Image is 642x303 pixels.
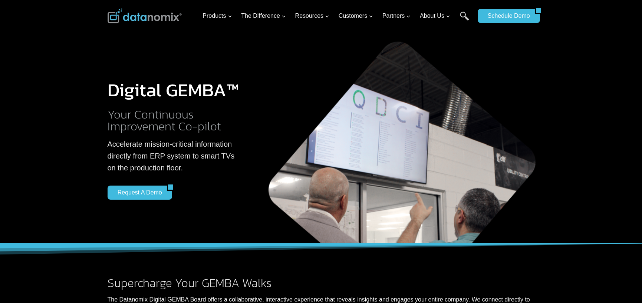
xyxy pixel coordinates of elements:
[108,186,167,200] a: Request a Demo
[108,277,535,289] h2: Supercharge Your GEMBA Walks
[420,11,450,21] span: About Us
[241,11,286,21] span: The Difference
[295,11,329,21] span: Resources
[108,9,182,23] img: Datanomix
[108,109,240,132] h2: Your Continuous Improvement Co-pilot
[478,9,535,23] a: Schedule Demo
[200,4,474,28] nav: Primary Navigation
[382,11,411,21] span: Partners
[203,11,232,21] span: Products
[108,81,240,99] h1: Digital GEMBA™
[339,11,373,21] span: Customers
[460,11,469,28] a: Search
[108,138,240,174] p: Accelerate mission-critical information directly from ERP system to smart TVs on the production f...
